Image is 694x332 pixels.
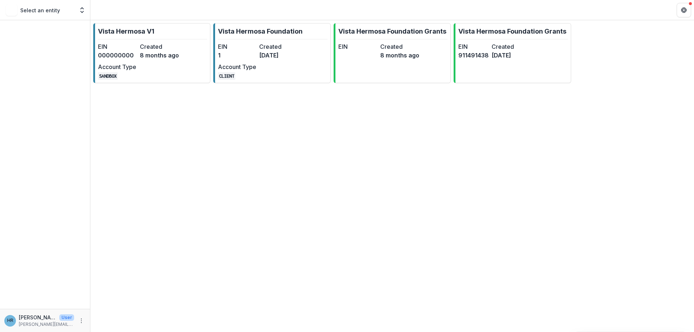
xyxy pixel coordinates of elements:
dt: EIN [218,42,256,51]
dt: Account Type [218,62,256,71]
a: Vista Hermosa Foundation GrantsEIN911491438Created[DATE] [454,23,571,83]
dt: EIN [98,42,137,51]
dt: Account Type [98,62,137,71]
dt: Created [492,42,522,51]
button: More [77,316,86,325]
dd: 1 [218,51,256,60]
a: Vista Hermosa V1EIN000000000Created8 months agoAccount TypeSANDBOX [93,23,210,83]
dt: EIN [338,42,377,51]
dt: Created [259,42,297,51]
dd: [DATE] [259,51,297,60]
p: Vista Hermosa Foundation [218,26,303,36]
dd: 8 months ago [140,51,179,60]
button: Open entity switcher [77,3,87,17]
p: [PERSON_NAME][EMAIL_ADDRESS][DOMAIN_NAME] [19,321,74,328]
dd: 000000000 [98,51,137,60]
dt: Created [140,42,179,51]
p: Vista Hermosa Foundation Grants [338,26,446,36]
p: Vista Hermosa V1 [98,26,154,36]
dt: EIN [458,42,489,51]
p: Vista Hermosa Foundation Grants [458,26,566,36]
button: Get Help [677,3,691,17]
p: Select an entity [20,7,60,14]
a: Vista Hermosa FoundationEIN1Created[DATE]Account TypeCLIENT [213,23,330,83]
dd: 911491438 [458,51,489,60]
div: Hannah Roosendaal [7,318,13,323]
code: CLIENT [218,72,235,80]
a: Vista Hermosa Foundation GrantsEINCreated8 months ago [334,23,451,83]
dd: 8 months ago [380,51,419,60]
p: User [59,314,74,321]
img: Select an entity [6,4,17,16]
p: [PERSON_NAME] [19,314,56,321]
code: SANDBOX [98,72,118,80]
dt: Created [380,42,419,51]
dd: [DATE] [492,51,522,60]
